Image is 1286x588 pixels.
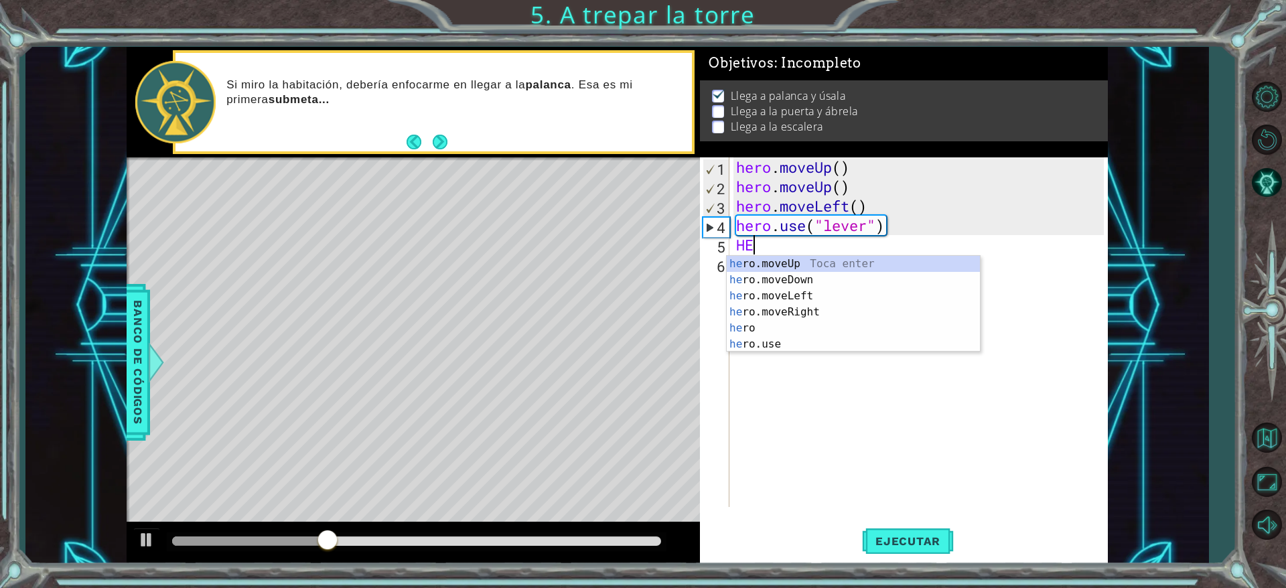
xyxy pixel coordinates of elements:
p: Llega a palanca y úsala [731,88,846,103]
button: Ctrl + P: Play [133,528,160,555]
div: 3 [703,198,729,218]
button: Back [407,135,433,149]
button: Sonido apagado [1247,505,1286,544]
div: Level Map [127,157,745,552]
p: Llega a la puerta y ábrela [731,104,858,119]
span: Ejecutar [862,534,954,548]
p: Si miro la habitación, debería enfocarme en llegar a la . Esa es mi primera [226,78,683,107]
div: 4 [703,218,729,237]
button: Reiniciar nivel [1247,121,1286,159]
div: 5 [703,237,729,256]
p: Llega a la escalera [731,119,823,134]
div: 1 [703,159,729,179]
button: Volver al mapa [1247,418,1286,457]
a: Volver al mapa [1247,416,1286,460]
div: 2 [703,179,729,198]
button: Maximizar navegador [1247,462,1286,501]
span: : Incompleto [774,55,861,71]
strong: palanca [525,78,571,91]
button: Shift+Enter: Ejecutar el código. [862,521,954,562]
img: Check mark for checkbox [712,88,725,99]
button: Pista IA [1247,163,1286,202]
button: Opciones de nivel [1247,78,1286,117]
span: Objetivos [709,55,861,72]
strong: submeta... [269,93,330,106]
span: Banco de códigos [127,293,149,431]
div: 6 [703,256,729,276]
button: Next [433,135,447,149]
